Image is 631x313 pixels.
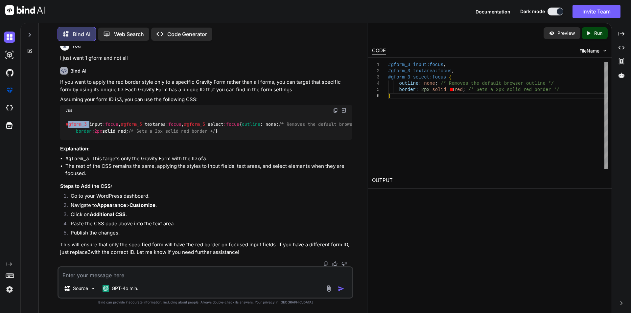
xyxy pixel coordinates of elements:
[388,62,410,67] span: #gform_3
[60,78,352,93] p: If you want to apply the red border style only to a specific Gravity Form rather than all forms, ...
[449,75,452,80] span: {
[166,122,181,127] span: :focus
[242,122,260,127] span: outline
[65,211,352,220] li: Click on .
[424,81,435,86] span: none
[4,102,15,114] img: cloudideIcon
[399,81,421,86] span: outline:
[323,261,328,266] img: copy
[573,5,620,18] button: Invite Team
[341,107,347,113] img: Open in Browser
[372,87,380,93] div: 5
[65,155,352,163] li: : This targets only the Gravity Form with the ID of .
[325,285,333,292] img: attachment
[5,5,45,15] img: Bind AI
[368,173,612,188] h2: OUTPUT
[121,122,142,127] span: #gform_3
[372,62,380,68] div: 1
[203,155,206,162] code: 3
[4,67,15,78] img: githubDark
[65,108,72,113] span: Css
[97,202,126,208] strong: Appearance
[60,55,352,62] p: i just want 1 gform and not all
[454,87,462,92] span: red
[114,30,144,38] p: Web Search
[372,93,380,99] div: 6
[476,9,510,14] span: Documentation
[468,87,559,92] span: /* Sets a 2px solid red border */
[372,68,380,74] div: 2
[65,155,89,162] code: #gform_3
[65,229,352,238] li: Publish the changes.
[520,8,545,15] span: Dark mode
[332,261,338,266] img: like
[4,284,15,295] img: settings
[60,145,352,153] h3: Explanation:
[452,68,454,74] span: ,
[338,285,344,292] img: icon
[421,87,429,92] span: 2px
[73,285,88,292] p: Source
[440,81,553,86] span: /* Removes the default browser outline */
[372,47,386,55] div: CODE
[103,285,109,292] img: GPT-4o mini
[208,122,223,127] span: select
[119,96,122,103] code: 3
[279,122,386,127] span: /* Removes the default browser outline */
[4,85,15,96] img: premium
[65,220,352,229] li: Paste the CSS code above into the text area.
[60,96,352,103] p: Assuming your form ID is , you can use the following CSS:
[476,8,510,15] button: Documentation
[65,202,352,211] li: Navigate to > .
[388,68,410,74] span: #gform_3
[129,128,215,134] span: /* Sets a 2px solid red border */
[333,108,338,113] img: copy
[388,75,410,80] span: #gform_3
[112,285,140,292] p: GPT-4o min..
[579,48,599,54] span: FileName
[341,261,347,266] img: dislike
[89,122,103,127] span: input
[557,30,575,36] p: Preview
[66,122,87,127] span: #gform_3
[90,211,126,217] strong: Additional CSS
[372,80,380,87] div: 4
[463,87,465,92] span: ;
[443,62,446,67] span: ,
[60,183,352,190] h3: Steps to Add the CSS:
[70,68,86,74] h6: Bind AI
[435,81,437,86] span: ;
[4,49,15,60] img: darkAi-studio
[65,121,386,134] code: , , { : none; : solid red; }
[145,122,166,127] span: textarea
[413,62,443,67] span: input:focus
[60,241,352,256] p: This will ensure that only the specified form will have the red border on focused input fields. I...
[602,48,608,54] img: chevron down
[129,202,155,208] strong: Customize
[167,30,207,38] p: Code Generator
[413,75,446,80] span: select:focus
[4,32,15,43] img: darkChat
[388,93,391,99] span: }
[88,249,91,256] code: 3
[65,163,352,177] li: The rest of the CSS remains the same, applying the styles to input fields, text areas, and select...
[73,30,90,38] p: Bind AI
[65,192,352,202] li: Go to your WordPress dashboard.
[90,286,96,291] img: Pick Models
[94,128,102,134] span: 2px
[76,128,92,134] span: border
[58,300,353,305] p: Bind can provide inaccurate information, including about people. Always double-check its answers....
[413,68,452,74] span: textarea:focus
[594,30,602,36] p: Run
[184,122,205,127] span: #gform_3
[432,87,446,92] span: solid
[223,122,239,127] span: :focus
[372,74,380,80] div: 3
[103,122,118,127] span: :focus
[549,30,555,36] img: preview
[399,87,418,92] span: border:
